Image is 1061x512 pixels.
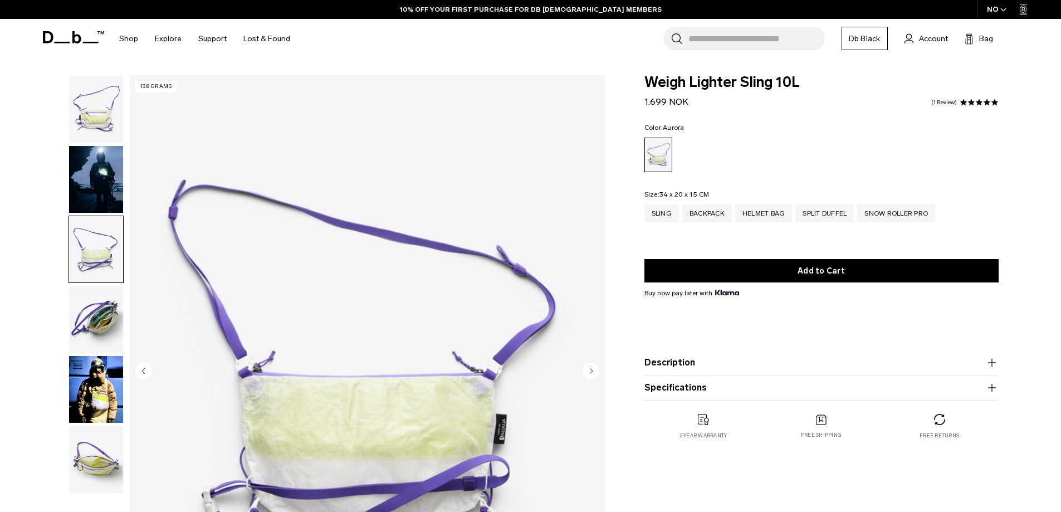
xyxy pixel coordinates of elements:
[69,75,124,143] button: Weigh_Lighter_Sling_10L_1.png
[663,124,684,131] span: Aurora
[644,204,679,222] a: Sling
[243,19,290,58] a: Lost & Found
[198,19,227,58] a: Support
[715,290,739,295] img: {"height" => 20, "alt" => "Klarna"}
[69,146,123,213] img: Weigh_Lighter_Sling_10L_Lifestyle.png
[69,76,123,143] img: Weigh_Lighter_Sling_10L_1.png
[919,33,948,45] span: Account
[842,27,888,50] a: Db Black
[679,432,727,440] p: 2 year warranty
[857,204,935,222] a: Snow Roller Pro
[135,81,177,92] p: 138 grams
[920,432,959,440] p: Free returns
[155,19,182,58] a: Explore
[69,216,123,283] img: Weigh_Lighter_Sling_10L_2.png
[904,32,948,45] a: Account
[965,32,993,45] button: Bag
[119,19,138,58] a: Shop
[69,145,124,213] button: Weigh_Lighter_Sling_10L_Lifestyle.png
[659,191,710,198] span: 34 x 20 x 15 CM
[644,75,999,90] span: Weigh Lighter Sling 10L
[135,362,152,381] button: Previous slide
[801,431,842,439] p: Free shipping
[400,4,662,14] a: 10% OFF YOUR FIRST PURCHASE FOR DB [DEMOGRAPHIC_DATA] MEMBERS
[682,204,732,222] a: Backpack
[69,216,124,284] button: Weigh_Lighter_Sling_10L_2.png
[69,355,124,423] button: Weigh Lighter Sling 10L Aurora
[69,285,124,353] button: Weigh_Lighter_Sling_10L_3.png
[644,356,999,369] button: Description
[644,96,688,107] span: 1.699 NOK
[644,288,739,298] span: Buy now pay later with
[644,138,672,172] a: Aurora
[931,100,957,105] a: 1 reviews
[644,191,710,198] legend: Size:
[69,426,123,493] img: Weigh_Lighter_Sling_10L_4.png
[69,426,124,494] button: Weigh_Lighter_Sling_10L_4.png
[644,381,999,394] button: Specifications
[69,356,123,423] img: Weigh Lighter Sling 10L Aurora
[644,259,999,282] button: Add to Cart
[795,204,854,222] a: Split Duffel
[69,286,123,353] img: Weigh_Lighter_Sling_10L_3.png
[735,204,793,222] a: Helmet Bag
[583,362,599,381] button: Next slide
[644,124,684,131] legend: Color:
[111,19,299,58] nav: Main Navigation
[979,33,993,45] span: Bag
